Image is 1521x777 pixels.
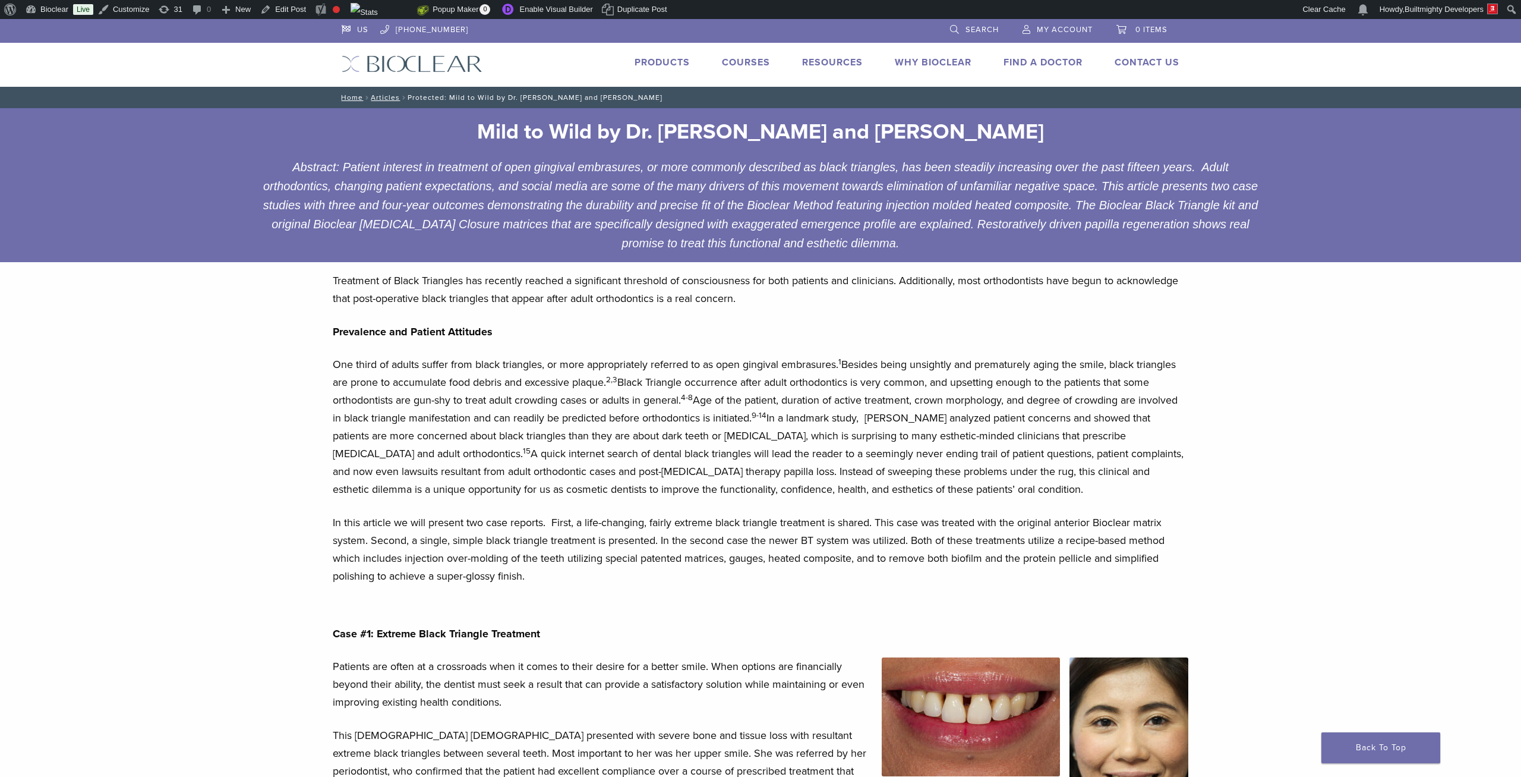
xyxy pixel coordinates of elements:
a: Resources [802,56,863,68]
a: 0 items [1116,19,1167,37]
a: Home [337,93,363,102]
sup: 15 [523,446,531,456]
sup: 1 [838,357,841,367]
a: [PHONE_NUMBER] [380,19,468,37]
a: Why Bioclear [895,56,971,68]
span: 0 items [1135,25,1167,34]
span: 0 [479,4,490,15]
div: Focus keyphrase not set [333,6,340,13]
h2: Mild to Wild by Dr. [PERSON_NAME] and [PERSON_NAME] [263,118,1259,146]
a: Contact Us [1115,56,1179,68]
p: Treatment of Black Triangles has recently reached a significant threshold of consciousness for bo... [333,272,1188,307]
span: / [363,95,371,100]
a: My Account [1023,19,1093,37]
sup: 2,3 [606,375,617,385]
sup: 9-14 [752,411,766,420]
span: Builtmighty Developers [1405,5,1484,14]
img: Bioclear [342,55,482,73]
a: Search [950,19,999,37]
img: Views over 48 hours. Click for more Jetpack Stats. [351,3,417,17]
a: Find A Doctor [1004,56,1083,68]
div: Abstract: Patient interest in treatment of open gingival embrasures, or more commonly described a... [254,158,1268,253]
a: US [342,19,368,37]
strong: Case #1: Extreme Black Triangle Treatment [333,627,540,640]
p: In this article we will present two case reports. First, a life-changing, fairly extreme black tr... [333,514,1188,585]
strong: Prevalence and Patient Attitudes [333,325,493,338]
a: Back To Top [1321,732,1440,763]
a: Products [635,56,690,68]
span: Search [965,25,999,34]
span: My Account [1037,25,1093,34]
a: Live [73,4,93,15]
span: / [400,95,408,100]
p: One third of adults suffer from black triangles, or more appropriately referred to as open gingiv... [333,356,1188,498]
a: Courses [722,56,770,68]
nav: Protected: Mild to Wild by Dr. [PERSON_NAME] and [PERSON_NAME] [333,87,1188,108]
p: Patients are often at a crossroads when it comes to their desire for a better smile. When options... [333,658,1188,711]
a: Articles [371,93,400,102]
sup: 4-8 [681,393,693,402]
